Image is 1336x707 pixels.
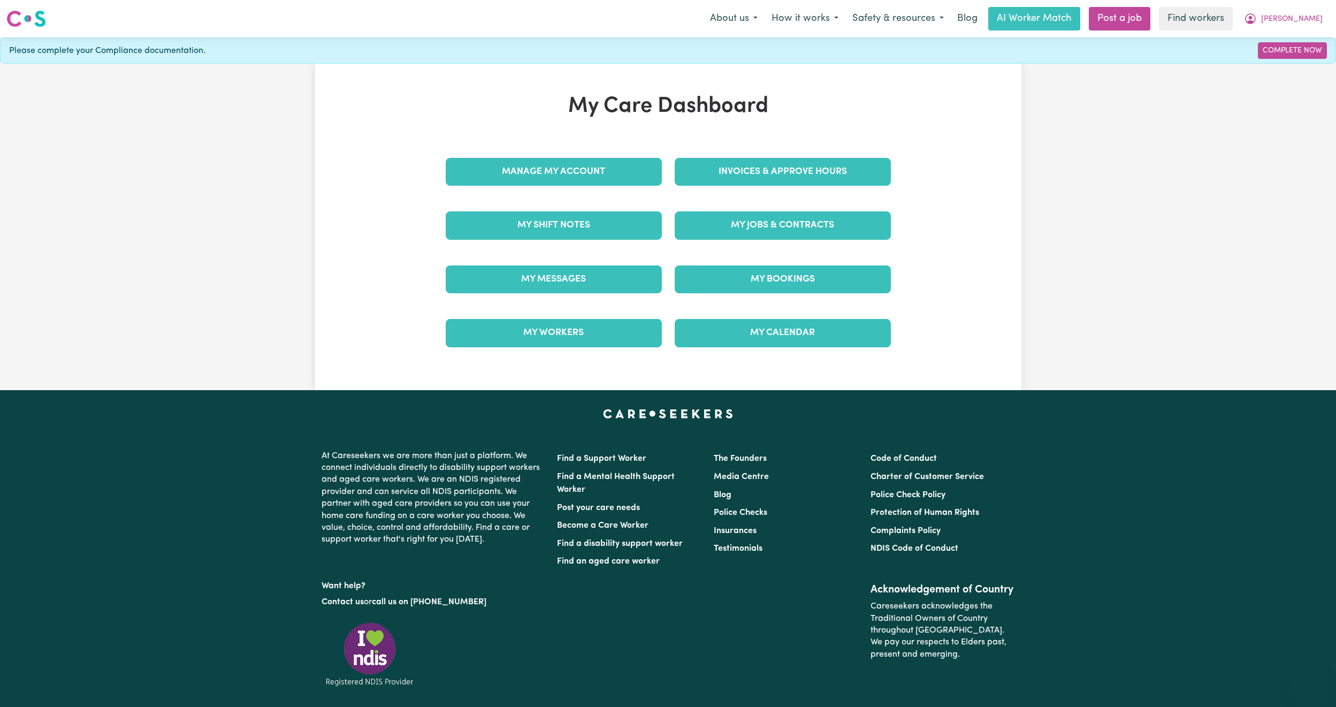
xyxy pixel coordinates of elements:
[1261,13,1323,25] span: [PERSON_NAME]
[603,409,733,418] a: Careseekers home page
[714,508,767,517] a: Police Checks
[322,621,418,688] img: Registered NDIS provider
[9,44,205,57] span: Please complete your Compliance documentation.
[1293,664,1327,698] iframe: Button to launch messaging window, conversation in progress
[557,504,640,512] a: Post your care needs
[322,592,544,612] p: or
[557,473,675,494] a: Find a Mental Health Support Worker
[557,557,660,566] a: Find an aged care worker
[871,596,1014,665] p: Careseekers acknowledges the Traditional Owners of Country throughout [GEOGRAPHIC_DATA]. We pay o...
[322,598,364,606] a: Contact us
[1089,7,1150,31] a: Post a job
[951,7,984,31] a: Blog
[714,473,769,481] a: Media Centre
[871,491,945,499] a: Police Check Policy
[1237,7,1330,30] button: My Account
[765,7,845,30] button: How it works
[6,9,46,28] img: Careseekers logo
[446,319,662,347] a: My Workers
[557,454,646,463] a: Find a Support Worker
[714,491,731,499] a: Blog
[6,6,46,31] a: Careseekers logo
[845,7,951,30] button: Safety & resources
[871,473,984,481] a: Charter of Customer Service
[557,521,648,530] a: Become a Care Worker
[446,158,662,186] a: Manage My Account
[675,158,891,186] a: Invoices & Approve Hours
[675,211,891,239] a: My Jobs & Contracts
[871,454,937,463] a: Code of Conduct
[372,598,486,606] a: call us on [PHONE_NUMBER]
[1258,42,1327,59] a: Complete Now
[703,7,765,30] button: About us
[988,7,1080,31] a: AI Worker Match
[871,544,958,553] a: NDIS Code of Conduct
[675,265,891,293] a: My Bookings
[439,94,897,119] h1: My Care Dashboard
[714,527,757,535] a: Insurances
[322,446,544,550] p: At Careseekers we are more than just a platform. We connect individuals directly to disability su...
[675,319,891,347] a: My Calendar
[871,583,1014,596] h2: Acknowledgement of Country
[714,544,762,553] a: Testimonials
[446,265,662,293] a: My Messages
[871,527,941,535] a: Complaints Policy
[714,454,767,463] a: The Founders
[446,211,662,239] a: My Shift Notes
[557,539,683,548] a: Find a disability support worker
[1159,7,1233,31] a: Find workers
[871,508,979,517] a: Protection of Human Rights
[322,576,544,592] p: Want help?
